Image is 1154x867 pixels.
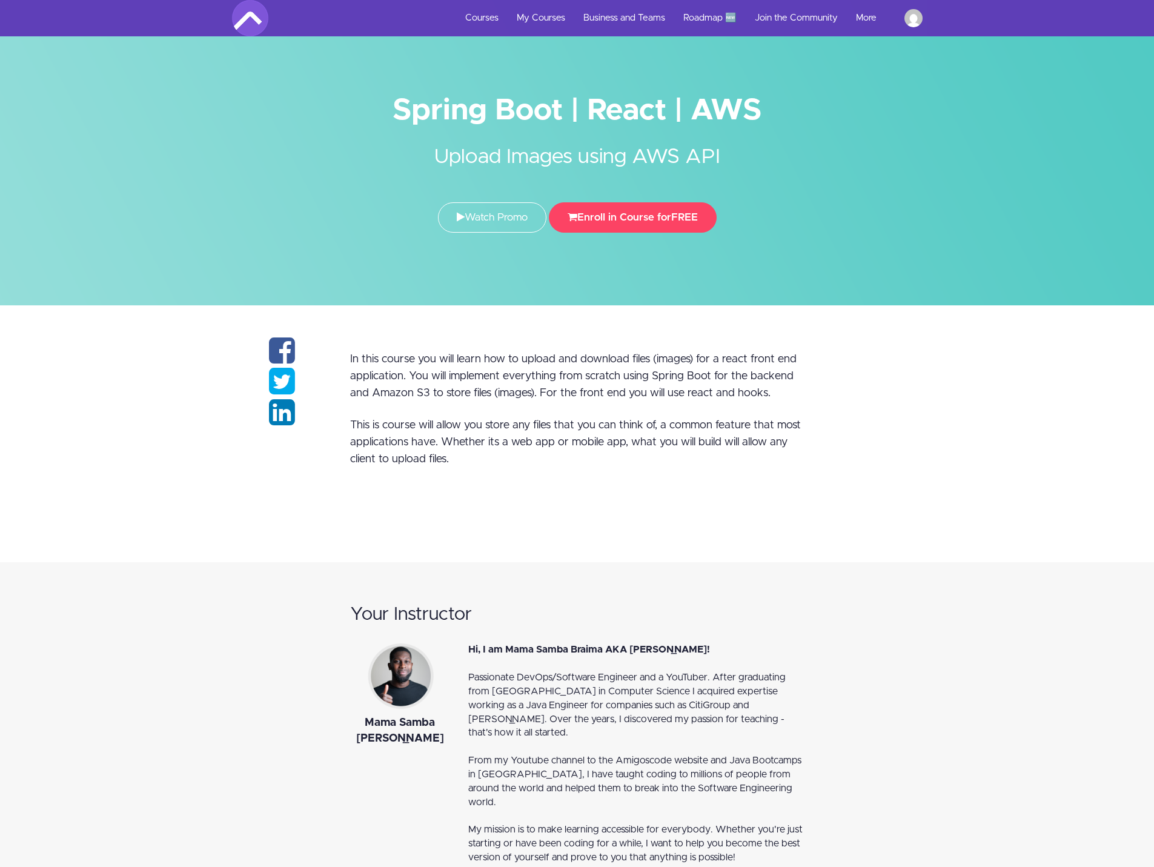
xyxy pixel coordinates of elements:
[468,756,801,807] span: From my Youtube channel to the Amigoscode website and Java Bootcamps in [GEOGRAPHIC_DATA], I have...
[232,97,923,124] h1: Spring Boot | React | AWS
[350,716,450,746] div: Mama Samba [PERSON_NAME]
[468,673,786,737] span: Passionate DevOps/Software Engineer and a YouTuber. After graduating from [GEOGRAPHIC_DATA] in Co...
[269,414,295,425] a: Share on linkedin
[350,605,804,625] h2: Your Instructor
[468,825,803,862] span: My mission is to make learning accessible for everybody. Whether you're just starting or have bee...
[671,212,698,222] span: FREE
[549,202,717,233] button: Enroll in Course forFREE
[468,645,710,654] span: Hi, I am Mama Samba Braima AKA [PERSON_NAME]!
[269,384,295,394] a: Share on twitter
[904,9,923,27] img: saqibqureshi@gmail.com
[350,643,450,709] img: Mama Samba Braima Nelson
[438,202,546,233] a: Watch Promo
[350,351,804,402] p: In this course you will learn how to upload and download files (images) for a react front end app...
[269,353,295,364] a: Share on facebook
[350,124,804,172] h2: Upload Images using AWS API
[350,417,804,468] p: This is course will allow you store any files that you can think of, a common feature that most a...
